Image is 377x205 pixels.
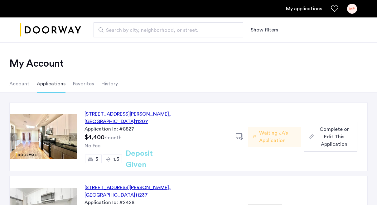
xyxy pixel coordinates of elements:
[331,5,338,12] a: Favorites
[104,135,122,140] sub: /month
[101,75,118,93] li: History
[113,157,119,162] span: 1.5
[95,157,98,162] span: 3
[73,75,94,93] li: Favorites
[10,133,17,141] button: Previous apartment
[85,134,104,141] span: $4,400
[85,125,228,133] div: Application Id: #8827
[259,129,296,144] span: Waiting JA's Application
[37,75,65,93] li: Applications
[69,133,77,141] button: Next apartment
[351,180,371,199] iframe: chat widget
[85,143,100,148] span: No Fee
[304,122,357,152] button: button
[106,26,226,34] span: Search by city, neighborhood, or street.
[9,57,368,70] h2: My Account
[9,75,29,93] li: Account
[251,26,278,34] button: Show or hide filters
[126,148,175,170] h2: Deposit Given
[10,114,77,159] img: Apartment photo
[20,18,81,42] a: Cazamio logo
[286,5,322,12] a: My application
[85,184,228,199] div: [STREET_ADDRESS][PERSON_NAME] 11237
[347,4,357,14] div: MP
[85,110,228,125] div: [STREET_ADDRESS][PERSON_NAME] 11207
[20,18,81,42] img: logo
[94,22,243,37] input: Apartment Search
[316,126,352,148] span: Complete or Edit This Application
